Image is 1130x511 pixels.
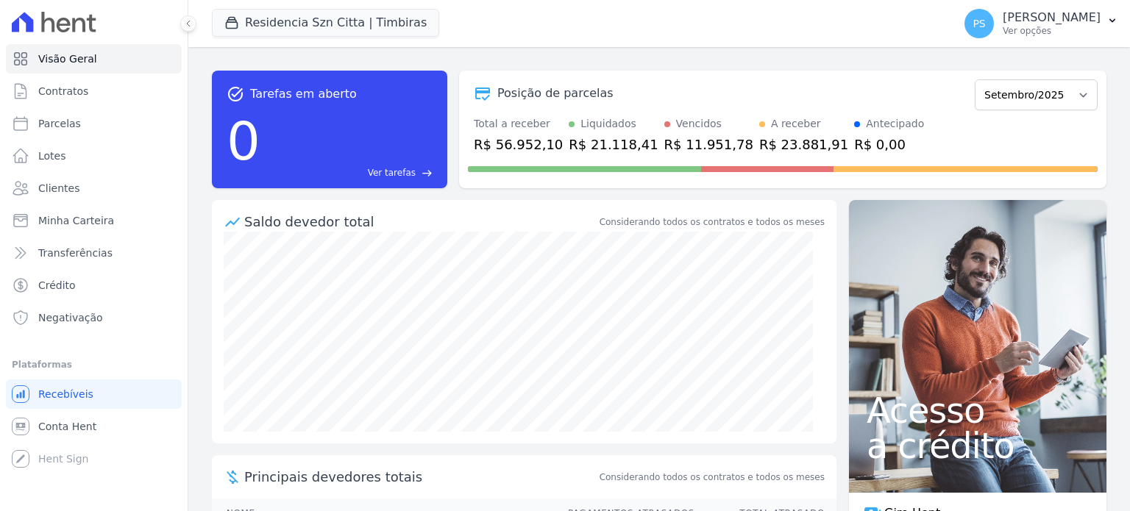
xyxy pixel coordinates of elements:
a: Crédito [6,271,182,300]
span: Negativação [38,310,103,325]
div: A receber [771,116,821,132]
div: 0 [227,103,260,179]
span: Ver tarefas [368,166,416,179]
a: Contratos [6,76,182,106]
a: Minha Carteira [6,206,182,235]
span: Minha Carteira [38,213,114,228]
a: Ver tarefas east [266,166,433,179]
div: R$ 11.951,78 [664,135,753,154]
div: R$ 0,00 [854,135,924,154]
span: Lotes [38,149,66,163]
span: Transferências [38,246,113,260]
a: Conta Hent [6,412,182,441]
span: Recebíveis [38,387,93,401]
a: Negativação [6,303,182,332]
span: Contratos [38,84,88,99]
div: Considerando todos os contratos e todos os meses [600,215,825,229]
span: Principais devedores totais [244,467,597,487]
div: Saldo devedor total [244,212,597,232]
span: Visão Geral [38,51,97,66]
p: Ver opções [1003,25,1101,37]
div: Posição de parcelas [497,85,614,102]
span: PS [973,18,985,29]
span: Clientes [38,181,79,196]
a: Clientes [6,174,182,203]
span: Considerando todos os contratos e todos os meses [600,471,825,484]
a: Parcelas [6,109,182,138]
span: a crédito [867,428,1089,463]
div: R$ 21.118,41 [569,135,658,154]
a: Recebíveis [6,379,182,409]
span: east [422,168,433,179]
span: Tarefas em aberto [250,85,357,103]
div: R$ 23.881,91 [759,135,848,154]
p: [PERSON_NAME] [1003,10,1101,25]
span: Crédito [38,278,76,293]
div: Antecipado [866,116,924,132]
button: Residencia Szn Citta | Timbiras [212,9,439,37]
a: Lotes [6,141,182,171]
div: R$ 56.952,10 [474,135,563,154]
button: PS [PERSON_NAME] Ver opções [953,3,1130,44]
span: Parcelas [38,116,81,131]
div: Plataformas [12,356,176,374]
a: Transferências [6,238,182,268]
span: task_alt [227,85,244,103]
div: Vencidos [676,116,722,132]
div: Liquidados [580,116,636,132]
span: Conta Hent [38,419,96,434]
a: Visão Geral [6,44,182,74]
span: Acesso [867,393,1089,428]
div: Total a receber [474,116,563,132]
